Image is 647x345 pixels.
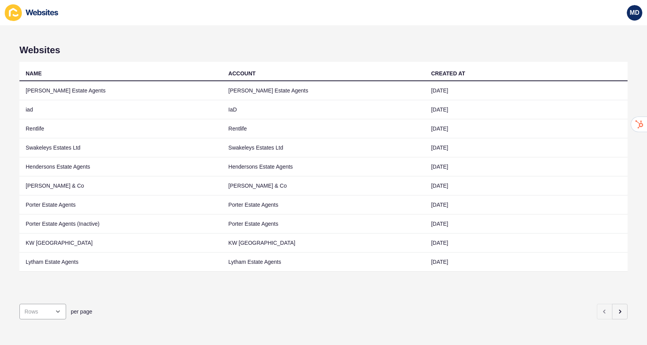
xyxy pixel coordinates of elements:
[19,45,628,56] h1: Websites
[425,233,628,253] td: [DATE]
[425,81,628,100] td: [DATE]
[425,253,628,272] td: [DATE]
[222,81,425,100] td: [PERSON_NAME] Estate Agents
[19,138,222,157] td: Swakeleys Estates Ltd
[19,157,222,176] td: Hendersons Estate Agents
[425,176,628,195] td: [DATE]
[228,70,255,77] div: ACCOUNT
[425,100,628,119] td: [DATE]
[425,214,628,233] td: [DATE]
[71,308,92,315] span: per page
[222,176,425,195] td: [PERSON_NAME] & Co
[26,70,42,77] div: NAME
[19,100,222,119] td: iad
[222,100,425,119] td: IaD
[222,119,425,138] td: Rentlife
[19,304,66,319] div: open menu
[19,233,222,253] td: KW [GEOGRAPHIC_DATA]
[222,233,425,253] td: KW [GEOGRAPHIC_DATA]
[222,214,425,233] td: Porter Estate Agents
[222,195,425,214] td: Porter Estate Agents
[431,70,465,77] div: CREATED AT
[19,195,222,214] td: Porter Estate Agents
[19,119,222,138] td: Rentlife
[425,119,628,138] td: [DATE]
[19,81,222,100] td: [PERSON_NAME] Estate Agents
[425,157,628,176] td: [DATE]
[630,9,640,17] span: MD
[19,176,222,195] td: [PERSON_NAME] & Co
[222,138,425,157] td: Swakeleys Estates Ltd
[19,214,222,233] td: Porter Estate Agents (Inactive)
[425,195,628,214] td: [DATE]
[222,253,425,272] td: Lytham Estate Agents
[222,157,425,176] td: Hendersons Estate Agents
[425,138,628,157] td: [DATE]
[19,253,222,272] td: Lytham Estate Agents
